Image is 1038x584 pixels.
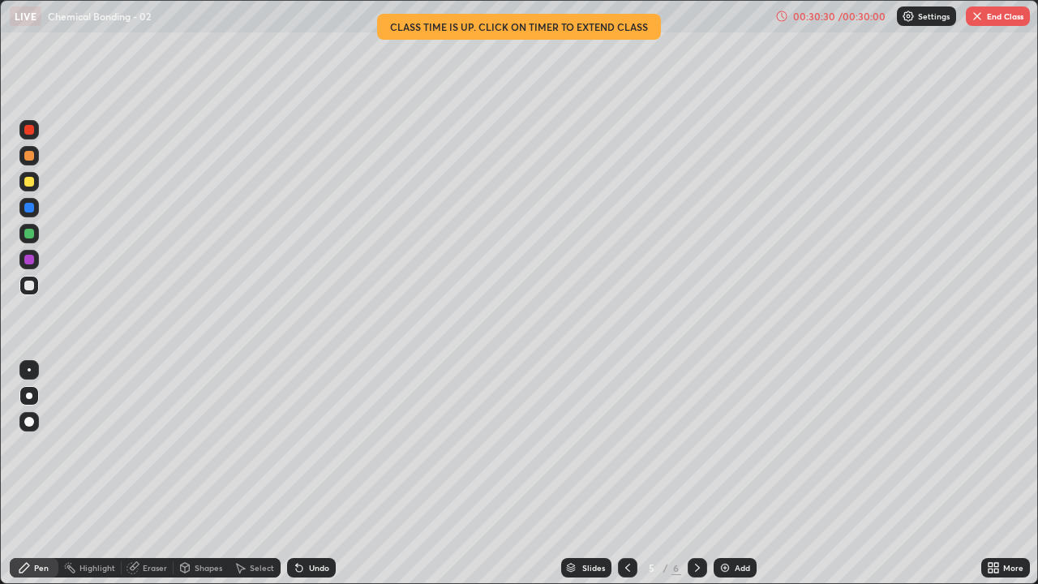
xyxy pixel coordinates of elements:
[79,564,115,572] div: Highlight
[837,11,887,21] div: / 00:30:00
[902,10,915,23] img: class-settings-icons
[250,564,274,572] div: Select
[971,10,984,23] img: end-class-cross
[309,564,329,572] div: Undo
[966,6,1030,26] button: End Class
[34,564,49,572] div: Pen
[791,11,837,21] div: 00:30:30
[918,12,950,20] p: Settings
[663,563,668,573] div: /
[582,564,605,572] div: Slides
[143,564,167,572] div: Eraser
[195,564,222,572] div: Shapes
[15,10,36,23] p: LIVE
[1003,564,1023,572] div: More
[671,560,681,575] div: 6
[48,10,151,23] p: Chemical Bonding - 02
[735,564,750,572] div: Add
[718,561,731,574] img: add-slide-button
[644,563,660,573] div: 5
